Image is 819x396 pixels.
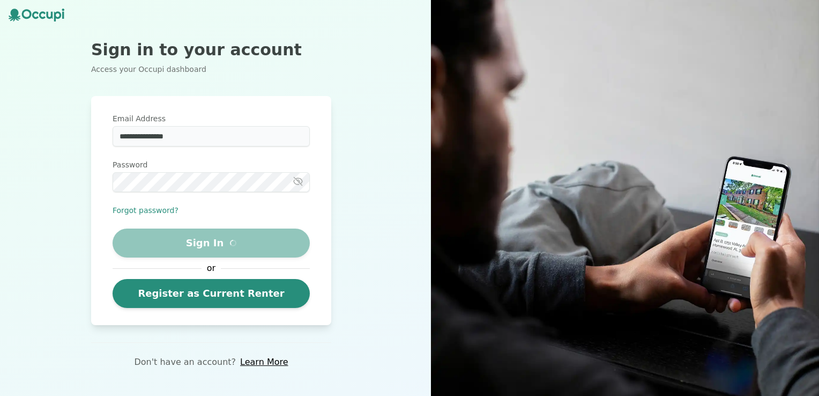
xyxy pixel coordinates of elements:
a: Register as Current Renter [113,279,310,308]
p: Don't have an account? [134,356,236,369]
a: Learn More [240,356,288,369]
label: Email Address [113,113,310,124]
label: Password [113,159,310,170]
h2: Sign in to your account [91,40,331,60]
span: or [202,262,221,275]
button: Forgot password? [113,205,178,216]
p: Access your Occupi dashboard [91,64,331,75]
